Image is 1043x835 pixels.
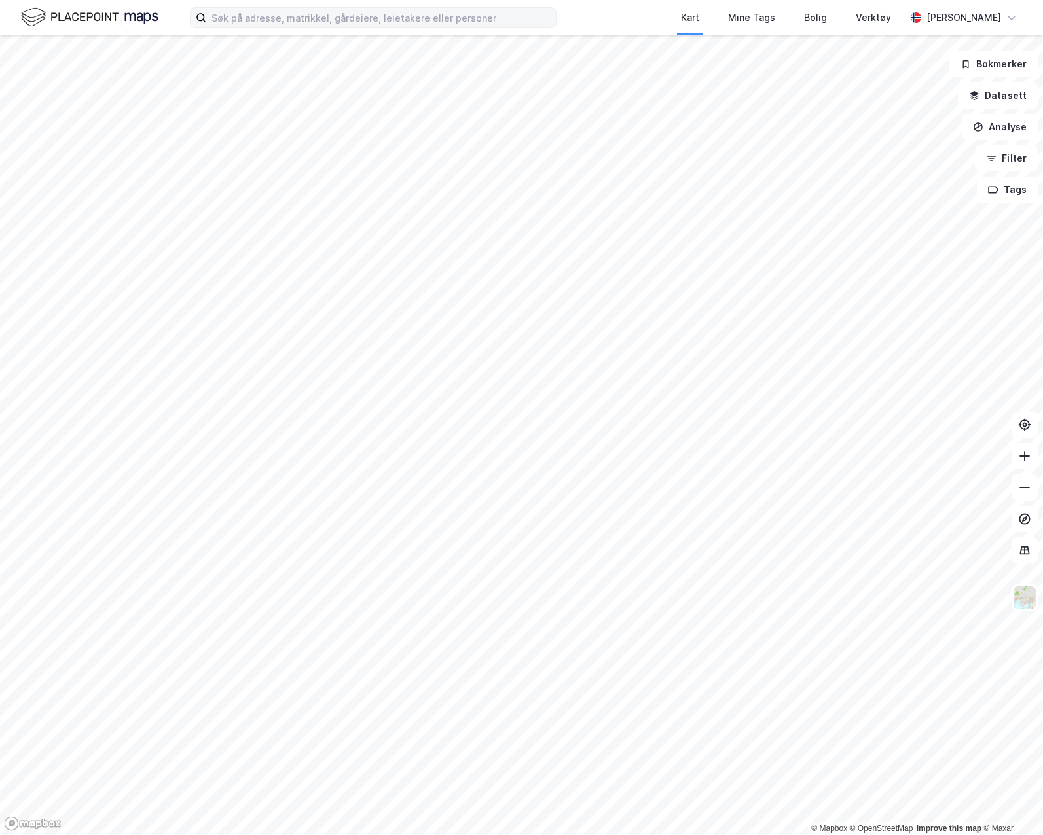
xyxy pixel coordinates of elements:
[21,6,158,29] img: logo.f888ab2527a4732fd821a326f86c7f29.svg
[926,10,1001,26] div: [PERSON_NAME]
[978,772,1043,835] iframe: Chat Widget
[206,8,556,27] input: Søk på adresse, matrikkel, gårdeiere, leietakere eller personer
[856,10,891,26] div: Verktøy
[728,10,775,26] div: Mine Tags
[681,10,699,26] div: Kart
[804,10,827,26] div: Bolig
